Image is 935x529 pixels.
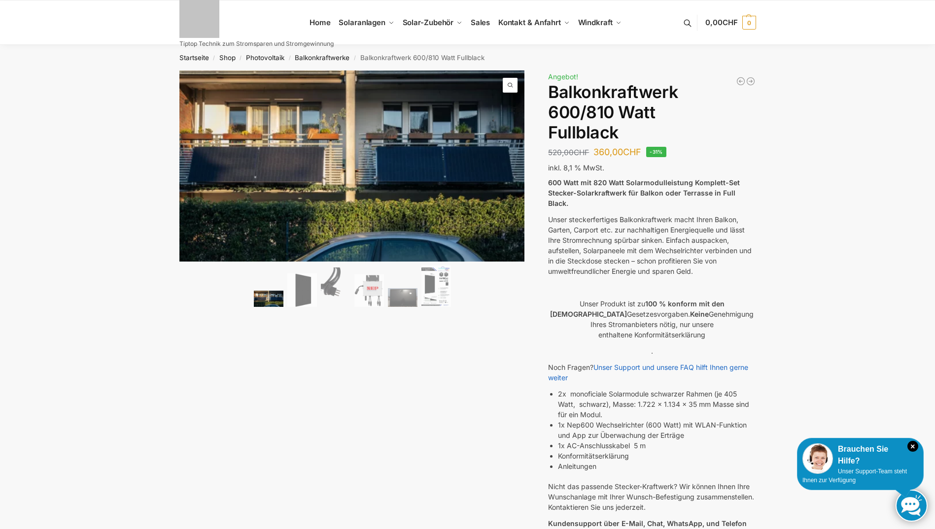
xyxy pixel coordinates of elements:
[548,82,756,142] h1: Balkonkraftwerk 600/810 Watt Fullblack
[550,299,725,318] strong: 100 % konform mit den [DEMOGRAPHIC_DATA]
[558,420,756,440] li: 1x Nep600 Wechselrichter (600 Watt) mit WLAN-Funktion und App zur Überwachung der Erträge
[593,147,641,157] bdi: 360,00
[690,310,709,318] strong: Keine
[295,54,349,62] a: Balkonkraftwerke
[736,76,746,86] a: Balkonkraftwerk 445/600 Watt Bificial
[179,54,209,62] a: Startseite
[746,76,756,86] a: Balkonkraftwerk 405/600 Watt erweiterbar
[558,461,756,471] li: Anleitungen
[219,54,236,62] a: Shop
[548,148,589,157] bdi: 520,00
[284,54,295,62] span: /
[548,298,756,340] p: Unser Produkt ist zu Gesetzesvorgaben. Genehmigung Ihres Stromanbieters nötig, nur unsere enthalt...
[209,54,219,62] span: /
[548,346,756,356] p: .
[802,468,907,484] span: Unser Support-Team steht Ihnen zur Verfügung
[623,147,641,157] span: CHF
[236,54,246,62] span: /
[471,18,490,27] span: Sales
[335,0,398,45] a: Solaranlagen
[179,70,525,261] img: Balkonkraftwerk 600/810 Watt Fullblack 1
[494,0,574,45] a: Kontakt & Anfahrt
[558,451,756,461] li: Konformitätserklärung
[162,45,773,70] nav: Breadcrumb
[548,178,740,207] strong: 600 Watt mit 820 Watt Solarmodulleistung Komplett-Set Stecker-Solarkraftwerk für Balkon oder Terr...
[349,54,360,62] span: /
[646,147,666,157] span: -31%
[466,0,494,45] a: Sales
[246,54,284,62] a: Photovoltaik
[548,72,578,81] span: Angebot!
[548,481,756,512] p: Nicht das passende Stecker-Kraftwerk? Wir können Ihnen Ihre Wunschanlage mit Ihrer Wunsch-Befesti...
[802,443,833,474] img: Customer service
[403,18,454,27] span: Solar-Zubehör
[723,18,738,27] span: CHF
[574,0,625,45] a: Windkraft
[548,214,756,276] p: Unser steckerfertiges Balkonkraftwerk macht Ihren Balkon, Garten, Carport etc. zur nachhaltigen E...
[254,291,283,307] img: 2 Balkonkraftwerke
[705,8,756,37] a: 0,00CHF 0
[578,18,613,27] span: Windkraft
[574,148,589,157] span: CHF
[558,389,756,420] li: 2x monoficiale Solarmodule schwarzer Rahmen (je 405 Watt, schwarz), Masse: 1.722 x 1.134 x 35 mm ...
[705,18,737,27] span: 0,00
[548,363,748,382] a: Unser Support und unsere FAQ hilft Ihnen gerne weiter
[398,0,466,45] a: Solar-Zubehör
[548,362,756,383] p: Noch Fragen?
[388,288,417,307] img: Balkonkraftwerk 600/810 Watt Fullblack – Bild 5
[548,164,604,172] span: inkl. 8,1 % MwSt.
[287,273,317,307] img: TommaTech Vorderseite
[907,441,918,452] i: Schließen
[742,16,756,30] span: 0
[179,41,334,47] p: Tiptop Technik zum Stromsparen und Stromgewinnung
[498,18,561,27] span: Kontakt & Anfahrt
[354,274,384,307] img: NEP 800 Drosselbar auf 600 Watt
[524,70,870,466] img: Balkonkraftwerk 600/810 Watt Fullblack 3
[321,267,350,307] img: Anschlusskabel-3meter_schweizer-stecker
[558,440,756,451] li: 1x AC-Anschlusskabel 5 m
[421,265,451,307] img: Balkonkraftwerk 600/810 Watt Fullblack – Bild 6
[339,18,385,27] span: Solaranlagen
[802,443,918,467] div: Brauchen Sie Hilfe?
